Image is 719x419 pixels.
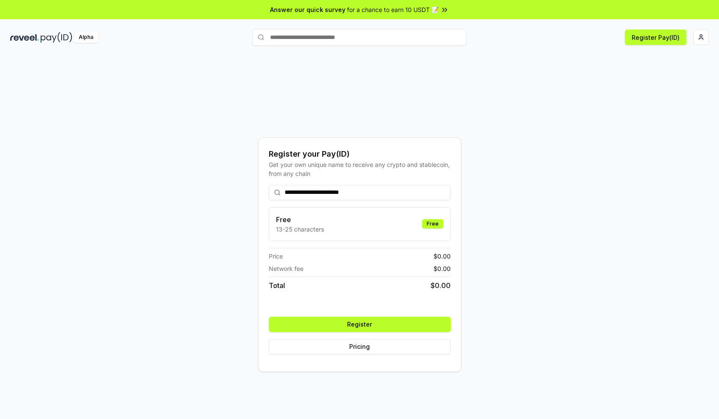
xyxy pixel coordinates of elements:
button: Pricing [269,339,451,354]
div: Free [422,219,443,229]
div: Alpha [74,32,98,43]
img: pay_id [41,32,72,43]
span: Total [269,280,285,291]
p: 13-25 characters [276,225,324,234]
button: Register [269,317,451,332]
span: for a chance to earn 10 USDT 📝 [347,5,439,14]
div: Register your Pay(ID) [269,148,451,160]
span: $ 0.00 [431,280,451,291]
span: Network fee [269,264,303,273]
span: $ 0.00 [434,252,451,261]
div: Get your own unique name to receive any crypto and stablecoin, from any chain [269,160,451,178]
img: reveel_dark [10,32,39,43]
span: Answer our quick survey [270,5,345,14]
h3: Free [276,214,324,225]
span: $ 0.00 [434,264,451,273]
span: Price [269,252,283,261]
button: Register Pay(ID) [625,30,686,45]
